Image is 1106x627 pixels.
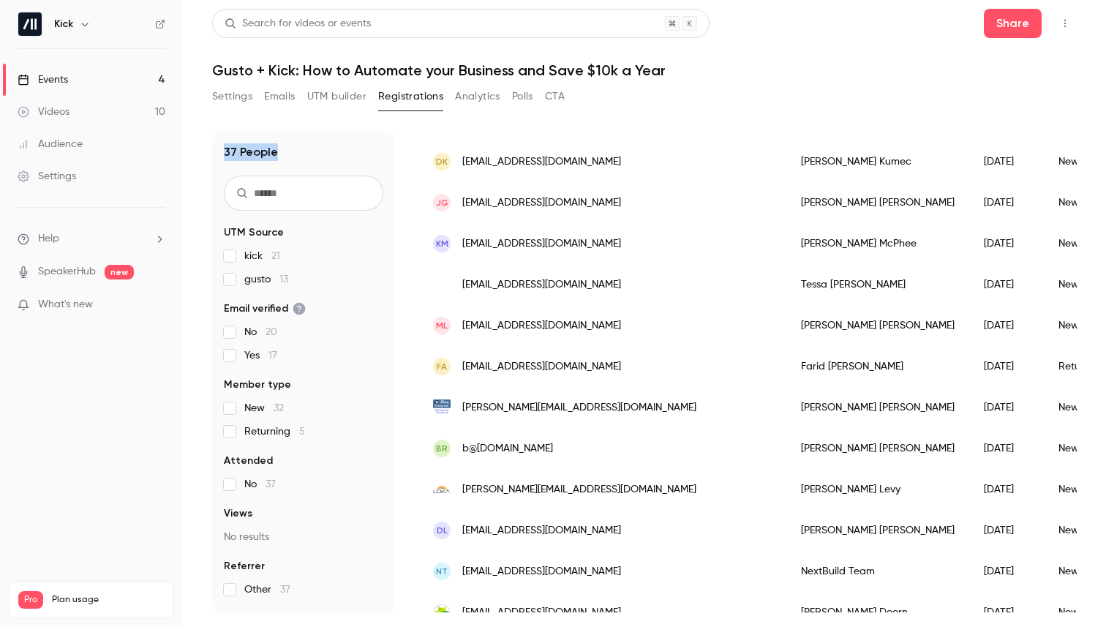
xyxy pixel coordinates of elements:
[224,454,273,468] span: Attended
[244,582,290,597] span: Other
[462,359,621,375] span: [EMAIL_ADDRESS][DOMAIN_NAME]
[244,348,277,363] span: Yes
[462,195,621,211] span: [EMAIL_ADDRESS][DOMAIN_NAME]
[224,378,291,392] span: Member type
[786,182,969,223] div: [PERSON_NAME] [PERSON_NAME]
[786,428,969,469] div: [PERSON_NAME] [PERSON_NAME]
[18,231,165,247] li: help-dropdown-opener
[244,424,305,439] span: Returning
[786,510,969,551] div: [PERSON_NAME] [PERSON_NAME]
[264,85,295,108] button: Emails
[436,442,448,455] span: BR
[38,264,96,279] a: SpeakerHub
[436,196,448,209] span: JG
[462,400,696,416] span: [PERSON_NAME][EMAIL_ADDRESS][DOMAIN_NAME]
[54,17,73,31] h6: Kick
[462,277,621,293] span: [EMAIL_ADDRESS][DOMAIN_NAME]
[436,155,448,168] span: DK
[244,401,284,416] span: New
[225,16,371,31] div: Search for videos or events
[786,346,969,387] div: Farid [PERSON_NAME]
[224,225,284,240] span: UTM Source
[786,264,969,305] div: Tessa [PERSON_NAME]
[969,264,1044,305] div: [DATE]
[462,482,696,498] span: [PERSON_NAME][EMAIL_ADDRESS][DOMAIN_NAME]
[18,105,69,119] div: Videos
[512,85,533,108] button: Polls
[437,524,448,537] span: DL
[462,605,621,620] span: [EMAIL_ADDRESS][DOMAIN_NAME]
[436,237,448,250] span: KM
[436,565,448,578] span: NT
[984,9,1042,38] button: Share
[462,441,553,457] span: b@[DOMAIN_NAME]
[224,225,383,597] section: facet-groups
[378,85,443,108] button: Registrations
[18,137,83,151] div: Audience
[462,154,621,170] span: [EMAIL_ADDRESS][DOMAIN_NAME]
[545,85,565,108] button: CTA
[786,223,969,264] div: [PERSON_NAME] McPhee
[280,585,290,595] span: 37
[436,319,448,332] span: ML
[969,551,1044,592] div: [DATE]
[266,479,276,489] span: 37
[224,506,252,521] span: Views
[224,143,278,161] h1: 37 People
[244,325,277,339] span: No
[969,469,1044,510] div: [DATE]
[52,594,165,606] span: Plan usage
[18,12,42,36] img: Kick
[38,231,59,247] span: Help
[212,85,252,108] button: Settings
[969,223,1044,264] div: [DATE]
[786,551,969,592] div: NextBuild Team
[212,61,1077,79] h1: Gusto + Kick: How to Automate your Business and Save $10k a Year
[299,427,305,437] span: 5
[433,282,451,288] img: springlingtherapy.com
[433,604,451,621] img: coregroupus.com
[268,350,277,361] span: 17
[18,591,43,609] span: Pro
[462,318,621,334] span: [EMAIL_ADDRESS][DOMAIN_NAME]
[786,305,969,346] div: [PERSON_NAME] [PERSON_NAME]
[969,182,1044,223] div: [DATE]
[224,530,383,544] p: No results
[266,327,277,337] span: 20
[244,249,280,263] span: kick
[433,481,451,498] img: lokatravel.com
[18,72,68,87] div: Events
[105,265,134,279] span: new
[224,559,265,574] span: Referrer
[969,428,1044,469] div: [DATE]
[786,141,969,182] div: [PERSON_NAME] Kumec
[437,360,447,373] span: FA
[433,399,451,416] img: jdog.net
[279,274,288,285] span: 13
[224,301,306,316] span: Email verified
[148,299,165,312] iframe: Noticeable Trigger
[969,510,1044,551] div: [DATE]
[969,141,1044,182] div: [DATE]
[969,387,1044,428] div: [DATE]
[969,346,1044,387] div: [DATE]
[271,251,280,261] span: 21
[969,305,1044,346] div: [DATE]
[38,297,93,312] span: What's new
[18,169,76,184] div: Settings
[274,403,284,413] span: 32
[462,564,621,579] span: [EMAIL_ADDRESS][DOMAIN_NAME]
[307,85,366,108] button: UTM builder
[786,387,969,428] div: [PERSON_NAME] [PERSON_NAME]
[455,85,500,108] button: Analytics
[462,523,621,538] span: [EMAIL_ADDRESS][DOMAIN_NAME]
[462,236,621,252] span: [EMAIL_ADDRESS][DOMAIN_NAME]
[244,272,288,287] span: gusto
[244,477,276,492] span: No
[786,469,969,510] div: [PERSON_NAME] Levy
